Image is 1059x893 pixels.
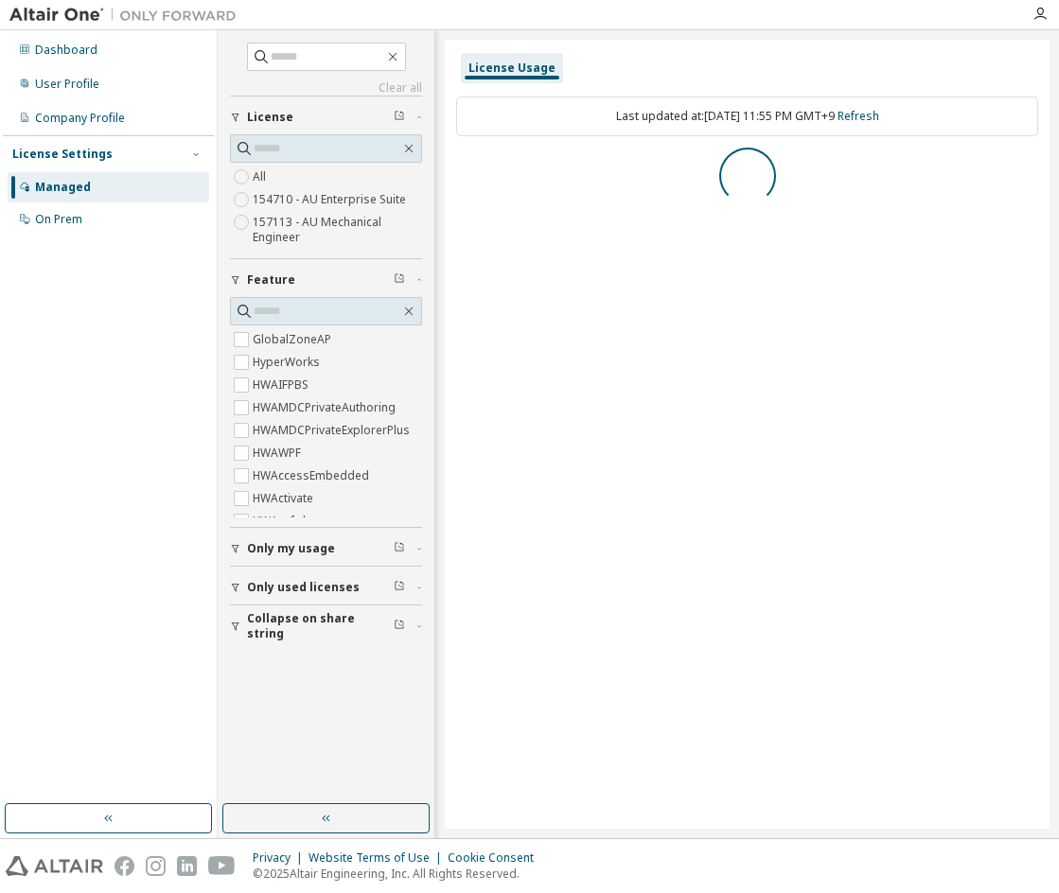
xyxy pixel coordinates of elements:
[309,850,448,866] div: Website Terms of Use
[253,351,324,374] label: HyperWorks
[230,528,422,569] button: Only my usage
[253,510,313,533] label: HWAcufwh
[35,43,97,58] div: Dashboard
[9,6,246,25] img: Altair One
[35,111,125,126] div: Company Profile
[253,487,317,510] label: HWActivate
[253,442,305,464] label: HWAWPF
[115,856,134,876] img: facebook.svg
[247,611,394,641] span: Collapse on share string
[253,419,414,442] label: HWAMDCPrivateExplorerPlus
[838,108,879,124] a: Refresh
[146,856,166,876] img: instagram.svg
[12,147,113,162] div: License Settings
[253,396,399,419] label: HWAMDCPrivateAuthoring
[468,61,556,76] div: License Usage
[230,259,422,301] button: Feature
[35,77,99,92] div: User Profile
[253,166,270,188] label: All
[247,272,295,288] span: Feature
[208,856,236,876] img: youtube.svg
[448,850,545,866] div: Cookie Consent
[230,567,422,608] button: Only used licenses
[230,605,422,647] button: Collapse on share string
[6,856,103,876] img: altair_logo.svg
[456,96,1038,136] div: Last updated at: [DATE] 11:55 PM GMT+9
[253,188,410,211] label: 154710 - AU Enterprise Suite
[394,110,405,125] span: Clear filter
[253,866,545,882] p: © 2025 Altair Engineering, Inc. All Rights Reserved.
[394,580,405,595] span: Clear filter
[394,272,405,288] span: Clear filter
[253,328,335,351] label: GlobalZoneAP
[253,374,312,396] label: HWAIFPBS
[35,180,91,195] div: Managed
[35,212,82,227] div: On Prem
[253,464,373,487] label: HWAccessEmbedded
[230,96,422,138] button: License
[253,850,309,866] div: Privacy
[394,619,405,634] span: Clear filter
[394,541,405,556] span: Clear filter
[247,541,335,556] span: Only my usage
[177,856,197,876] img: linkedin.svg
[247,110,293,125] span: License
[247,580,360,595] span: Only used licenses
[230,80,422,96] a: Clear all
[253,211,422,249] label: 157113 - AU Mechanical Engineer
